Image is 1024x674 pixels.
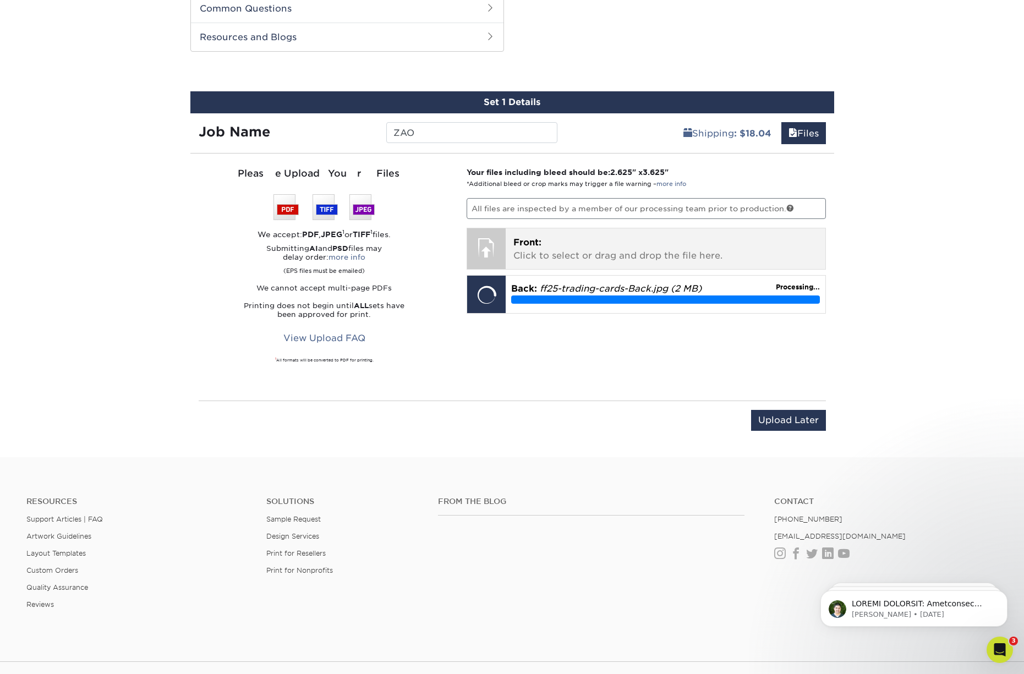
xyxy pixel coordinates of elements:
[199,124,270,140] strong: Job Name
[354,302,369,310] strong: ALL
[788,128,797,139] span: files
[48,42,190,52] p: Message from Matthew, sent 54w ago
[199,244,451,275] p: Submitting and files may delay order:
[370,228,373,235] sup: 1
[751,410,826,431] input: Upload Later
[1009,637,1018,645] span: 3
[199,302,451,319] p: Printing does not begin until sets have been approved for print.
[266,515,321,523] a: Sample Request
[386,122,557,143] input: Enter a job name
[467,180,686,188] small: *Additional bleed or crop marks may trigger a file warning –
[332,244,348,253] strong: PSD
[266,497,421,506] h4: Solutions
[266,532,319,540] a: Design Services
[774,497,998,506] a: Contact
[199,229,451,240] div: We accept: , or files.
[283,262,365,275] small: (EPS files must be emailed)
[734,128,771,139] b: : $18.04
[683,128,692,139] span: shipping
[266,566,333,574] a: Print for Nonprofits
[26,600,54,609] a: Reviews
[26,532,91,540] a: Artwork Guidelines
[328,253,365,261] a: more info
[774,515,842,523] a: [PHONE_NUMBER]
[342,228,344,235] sup: 1
[438,497,744,506] h4: From the Blog
[643,168,665,177] span: 3.625
[26,497,250,506] h4: Resources
[190,91,834,113] div: Set 1 Details
[676,122,779,144] a: Shipping: $18.04
[513,236,818,262] p: Click to select or drag and drop the file here.
[511,283,537,294] span: Back:
[804,567,1024,644] iframe: Intercom notifications message
[26,583,88,591] a: Quality Assurance
[353,230,370,239] strong: TIFF
[275,357,276,360] sup: 1
[467,198,826,219] p: All files are inspected by a member of our processing team prior to production.
[513,237,541,248] span: Front:
[266,549,326,557] a: Print for Resellers
[273,194,375,220] img: We accept: PSD, TIFF, or JPEG (JPG)
[199,167,451,181] div: Please Upload Your Files
[610,168,632,177] span: 2.625
[774,532,906,540] a: [EMAIL_ADDRESS][DOMAIN_NAME]
[781,122,826,144] a: Files
[309,244,318,253] strong: AI
[467,168,669,177] strong: Your files including bleed should be: " x "
[199,284,451,293] p: We cannot accept multi-page PDFs
[26,566,78,574] a: Custom Orders
[276,328,373,349] a: View Upload FAQ
[199,358,451,363] div: All formats will be converted to PDF for printing.
[987,637,1013,663] iframe: Intercom live chat
[26,549,86,557] a: Layout Templates
[191,23,503,51] h2: Resources and Blogs
[48,32,189,588] span: LOREMI DOLORSIT: Ametconsec Adipi 21774-65822-47783 Elits doe tem incidid utla etdol magn Aliquae...
[302,230,319,239] strong: PDF
[540,283,702,294] em: ff25-trading-cards-Back.jpg (2 MB)
[321,230,342,239] strong: JPEG
[26,515,103,523] a: Support Articles | FAQ
[656,180,686,188] a: more info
